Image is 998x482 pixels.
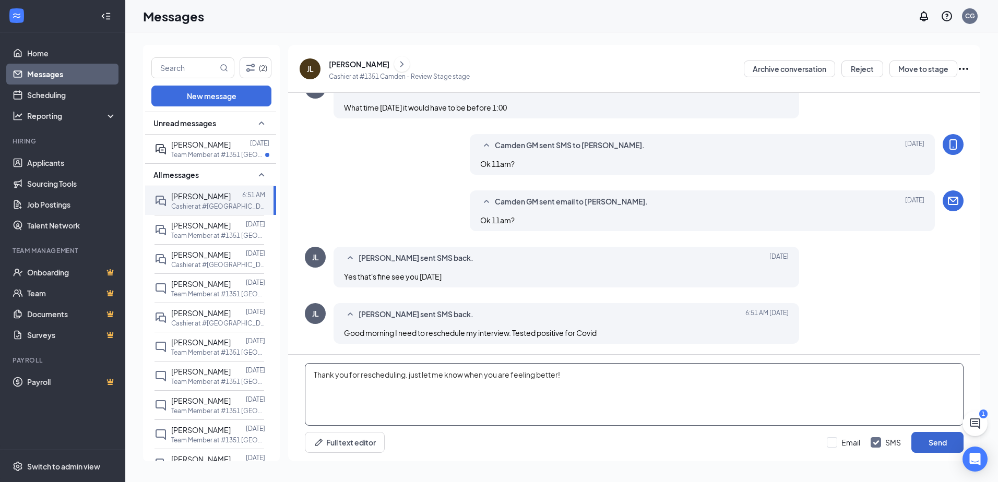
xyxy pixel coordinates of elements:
[27,304,116,324] a: DocumentsCrown
[13,461,23,472] svg: Settings
[27,324,116,345] a: SurveysCrown
[171,367,231,376] span: [PERSON_NAME]
[329,59,389,69] div: [PERSON_NAME]
[155,399,167,412] svg: ChatInactive
[918,10,930,22] svg: Notifications
[155,195,167,207] svg: DoubleChat
[153,170,199,180] span: All messages
[155,311,167,324] svg: DoubleChat
[957,63,970,75] svg: Ellipses
[344,328,597,338] span: Good morning I need to reschedule my interview. Tested positive for Covid
[344,308,357,321] svg: SmallChevronUp
[344,272,442,281] span: Yes that's fine see you [DATE]
[155,224,167,236] svg: DoubleChat
[171,191,231,201] span: [PERSON_NAME]
[963,447,988,472] div: Open Intercom Messenger
[27,283,116,304] a: TeamCrown
[27,85,116,105] a: Scheduling
[152,58,218,78] input: Search
[155,341,167,353] svg: ChatInactive
[171,425,231,435] span: [PERSON_NAME]
[27,262,116,283] a: OnboardingCrown
[27,152,116,173] a: Applicants
[965,11,975,20] div: CG
[397,58,407,70] svg: ChevronRight
[911,432,964,453] button: Send
[246,366,265,375] p: [DATE]
[744,61,835,77] button: Archive conversation
[947,138,959,151] svg: MobileSms
[171,406,265,415] p: Team Member at #1351 [GEOGRAPHIC_DATA]
[307,64,314,74] div: JL
[242,190,265,199] p: 6:51 AM
[240,57,271,78] button: Filter (2)
[27,194,116,215] a: Job Postings
[27,461,100,472] div: Switch to admin view
[246,220,265,228] p: [DATE]
[344,103,507,112] span: What time [DATE] it would have to be before 1:00
[244,62,257,74] svg: Filter
[312,308,319,319] div: JL
[246,453,265,462] p: [DATE]
[171,290,265,298] p: Team Member at #1351 [GEOGRAPHIC_DATA]
[171,221,231,230] span: [PERSON_NAME]
[143,7,204,25] h1: Messages
[246,336,265,345] p: [DATE]
[27,215,116,236] a: Talent Network
[314,437,324,448] svg: Pen
[171,454,231,464] span: [PERSON_NAME]
[171,348,265,357] p: Team Member at #1351 [GEOGRAPHIC_DATA]
[979,409,988,418] div: 1
[246,424,265,433] p: [DATE]
[255,117,268,129] svg: SmallChevronUp
[155,457,167,470] svg: DoubleChat
[480,196,493,208] svg: SmallChevronUp
[246,278,265,287] p: [DATE]
[171,436,265,444] p: Team Member at #1351 [GEOGRAPHIC_DATA]
[329,72,470,81] p: Cashier at #1351 Camden - Review Stage stage
[480,139,493,152] svg: SmallChevronUp
[220,64,228,72] svg: MagnifyingGlass
[155,282,167,295] svg: ChatInactive
[359,252,473,264] span: [PERSON_NAME] sent SMS back.
[769,252,789,264] span: [DATE]
[305,432,385,453] button: Full text editorPen
[171,202,265,211] p: Cashier at #[GEOGRAPHIC_DATA]
[171,140,231,149] span: [PERSON_NAME]
[171,250,231,259] span: [PERSON_NAME]
[359,308,473,321] span: [PERSON_NAME] sent SMS back.
[905,196,924,208] span: [DATE]
[969,417,981,430] svg: ChatActive
[101,11,111,21] svg: Collapse
[13,111,23,121] svg: Analysis
[171,260,265,269] p: Cashier at #[GEOGRAPHIC_DATA]
[495,139,645,152] span: Camden GM sent SMS to [PERSON_NAME].
[889,61,957,77] button: Move to stage
[246,307,265,316] p: [DATE]
[13,137,114,146] div: Hiring
[155,143,167,155] svg: ActiveDoubleChat
[255,168,268,181] svg: SmallChevronUp
[480,215,515,225] span: Ok 11am?
[171,231,265,240] p: Team Member at #1351 [GEOGRAPHIC_DATA]
[155,370,167,382] svg: ChatInactive
[171,396,231,405] span: [PERSON_NAME]
[963,411,988,436] button: ChatActive
[27,43,116,64] a: Home
[27,111,117,121] div: Reporting
[495,196,648,208] span: Camden GM sent email to [PERSON_NAME].
[246,395,265,404] p: [DATE]
[745,308,789,321] span: [DATE] 6:51 AM
[171,338,231,347] span: [PERSON_NAME]
[153,118,216,128] span: Unread messages
[27,371,116,392] a: PayrollCrown
[155,428,167,441] svg: ChatInactive
[480,159,515,168] span: Ok 11am?
[171,150,265,159] p: Team Member at #1351 [GEOGRAPHIC_DATA]
[250,139,269,148] p: [DATE]
[171,377,265,386] p: Team Member at #1351 [GEOGRAPHIC_DATA]
[27,64,116,85] a: Messages
[171,319,265,328] p: Cashier at #[GEOGRAPHIC_DATA]
[947,195,959,207] svg: Email
[394,56,410,72] button: ChevronRight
